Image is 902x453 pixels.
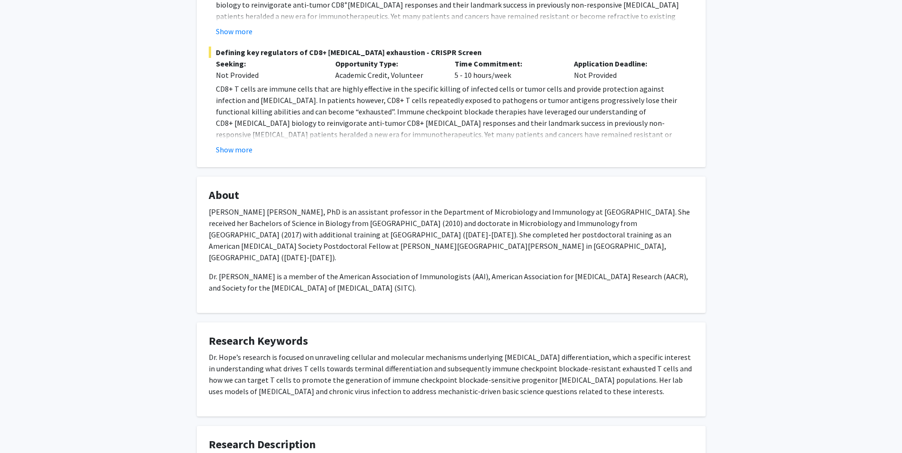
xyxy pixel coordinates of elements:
span: Defining key regulators of CD8+ [MEDICAL_DATA] exhaustion - CRISPR Screen [209,47,694,58]
div: Not Provided [216,69,321,81]
div: Not Provided [567,58,686,81]
button: Show more [216,144,252,155]
iframe: Chat [7,410,40,446]
p: CD8+ T cells are immune cells that are highly effective in the specific killing of infected cells... [216,83,694,163]
p: [PERSON_NAME] [PERSON_NAME], PhD is an assistant professor in the Department of Microbiology and ... [209,206,694,263]
h4: Research Keywords [209,334,694,348]
p: Dr. Hope’s research is focused on unraveling cellular and molecular mechanisms underlying [MEDICA... [209,351,694,397]
p: Dr. [PERSON_NAME] is a member of the American Association of Immunologists (AAI), American Associ... [209,271,694,293]
button: Show more [216,26,252,37]
p: Time Commitment: [455,58,560,69]
div: 5 - 10 hours/week [447,58,567,81]
div: Academic Credit, Volunteer [328,58,447,81]
h4: About [209,189,694,202]
p: Opportunity Type: [335,58,440,69]
p: Application Deadline: [574,58,679,69]
h4: Research Description [209,438,694,452]
p: Seeking: [216,58,321,69]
